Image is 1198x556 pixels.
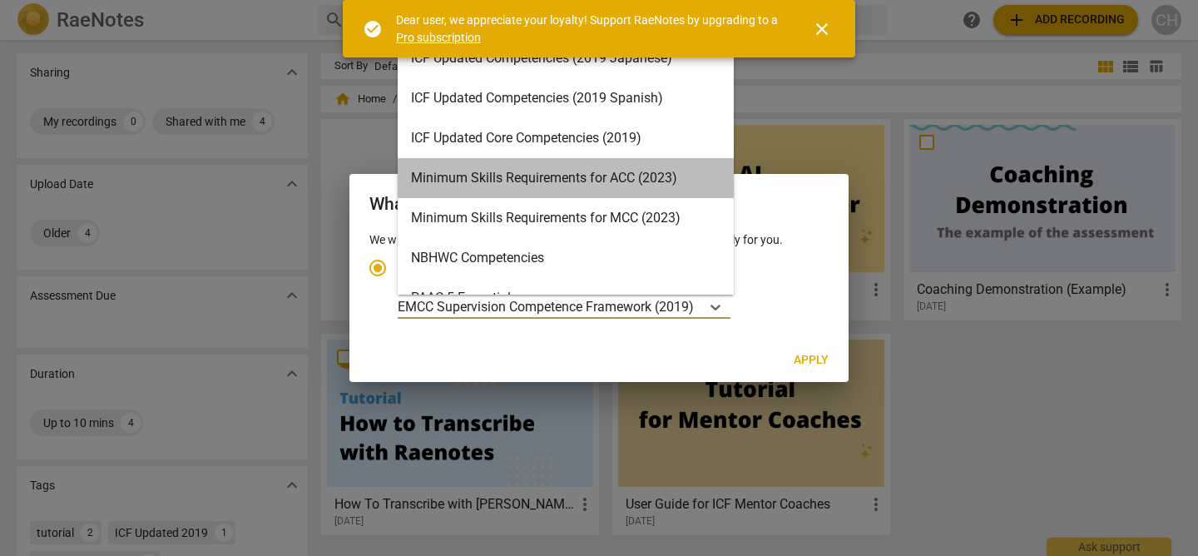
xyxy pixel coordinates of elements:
div: ICF Updated Competencies (2019 Japanese) [398,38,734,78]
p: We will use this to recommend app design and note categories especially for you. [369,231,829,249]
span: close [812,19,832,39]
div: Dear user, we appreciate your loyalty! Support RaeNotes by upgrading to a [396,12,782,46]
div: ICF Updated Competencies (2019 Spanish) [398,78,734,118]
div: ICF Updated Core Competencies (2019) [398,118,734,158]
div: Minimum Skills Requirements for ACC (2023) [398,158,734,198]
button: Apply [780,345,842,375]
a: Pro subscription [396,31,481,44]
h2: What will you be using RaeNotes for? [369,194,829,215]
div: NBHWC Competencies [398,238,734,278]
div: Account type [369,248,829,319]
p: EMCC Supervision Competence Framework (2019) [398,297,694,316]
span: Apply [794,352,829,369]
button: Close [802,9,842,49]
div: Minimum Skills Requirements for MCC (2023) [398,198,734,238]
span: check_circle [363,19,383,39]
div: PAAC 5 Essentials [398,278,734,318]
input: Ideal for transcribing and assessing coaching sessionsEMCC Supervision Competence Framework (2019) [696,299,699,315]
